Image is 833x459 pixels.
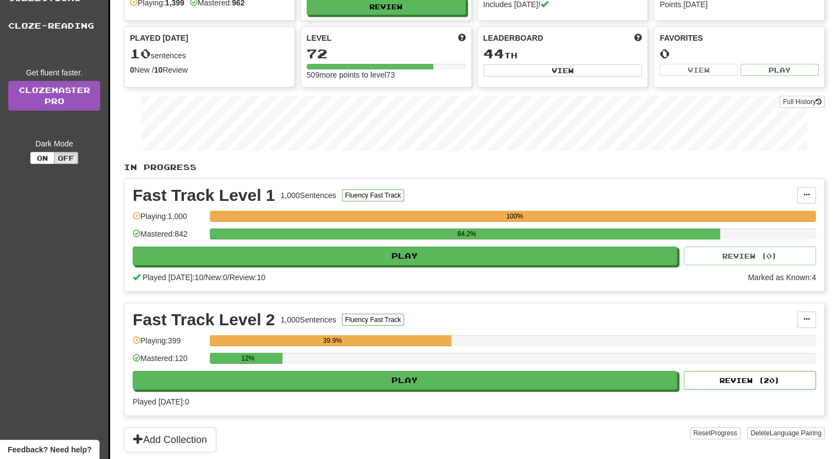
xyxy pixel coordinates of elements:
span: 10 [130,46,151,61]
button: DeleteLanguage Pairing [747,427,825,439]
div: 100% [213,211,816,222]
span: / [203,273,205,282]
button: On [30,152,55,164]
div: 12% [213,353,282,364]
div: sentences [130,47,289,61]
div: th [483,47,643,61]
span: Score more points to level up [458,32,466,43]
span: Played [DATE]: 10 [143,273,203,282]
div: 72 [307,47,466,61]
div: Get fluent faster. [8,67,100,78]
div: Dark Mode [8,138,100,149]
div: 39.9% [213,335,451,346]
span: Language Pairing [770,429,821,437]
button: ResetProgress [690,427,740,439]
span: New: 0 [205,273,227,282]
button: Play [741,64,819,76]
span: / [227,273,230,282]
div: Marked as Known: 4 [748,272,816,283]
strong: 10 [154,65,163,74]
button: Review (20) [684,371,816,390]
button: Full History [780,96,825,108]
div: Fast Track Level 2 [133,312,275,328]
span: This week in points, UTC [634,32,642,43]
strong: 0 [130,65,134,74]
span: Progress [711,429,737,437]
span: Open feedback widget [8,444,91,455]
div: 1,000 Sentences [281,314,336,325]
div: Fast Track Level 1 [133,187,275,204]
button: Review (0) [684,247,816,265]
a: ClozemasterPro [8,81,100,111]
div: New / Review [130,64,289,75]
span: 44 [483,46,504,61]
div: Playing: 399 [133,335,204,353]
div: 84.2% [213,228,720,239]
button: Fluency Fast Track [342,189,404,201]
span: Played [DATE]: 0 [133,397,189,406]
div: Favorites [660,32,819,43]
div: 0 [660,47,819,61]
div: Mastered: 120 [133,353,204,371]
div: 1,000 Sentences [281,190,336,201]
button: Off [54,152,78,164]
button: Add Collection [124,427,216,452]
span: Leaderboard [483,32,543,43]
button: Play [133,247,677,265]
button: View [660,64,738,76]
span: Level [307,32,331,43]
p: In Progress [124,162,825,173]
button: Fluency Fast Track [342,314,404,326]
span: Review: 10 [230,273,265,282]
button: View [483,64,643,76]
button: Play [133,371,677,390]
div: Mastered: 842 [133,228,204,247]
div: 509 more points to level 73 [307,69,466,80]
span: Played [DATE] [130,32,188,43]
div: Playing: 1,000 [133,211,204,229]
